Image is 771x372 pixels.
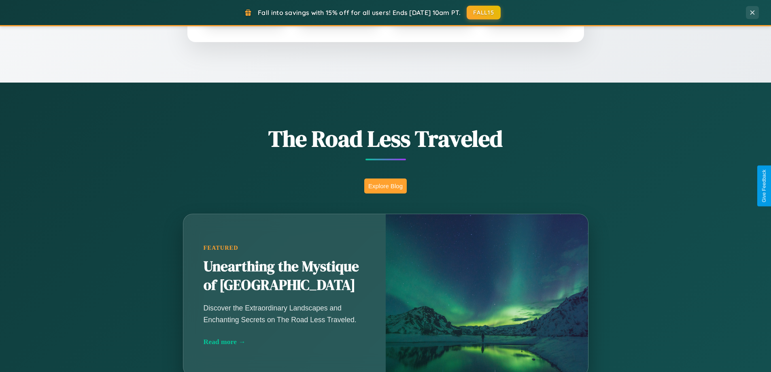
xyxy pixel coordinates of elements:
h2: Unearthing the Mystique of [GEOGRAPHIC_DATA] [204,257,365,295]
span: Fall into savings with 15% off for all users! Ends [DATE] 10am PT. [258,9,461,17]
button: FALL15 [467,6,501,19]
div: Give Feedback [761,170,767,202]
div: Read more → [204,338,365,346]
div: Featured [204,244,365,251]
button: Explore Blog [364,179,407,193]
p: Discover the Extraordinary Landscapes and Enchanting Secrets on The Road Less Traveled. [204,302,365,325]
h1: The Road Less Traveled [143,123,629,154]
